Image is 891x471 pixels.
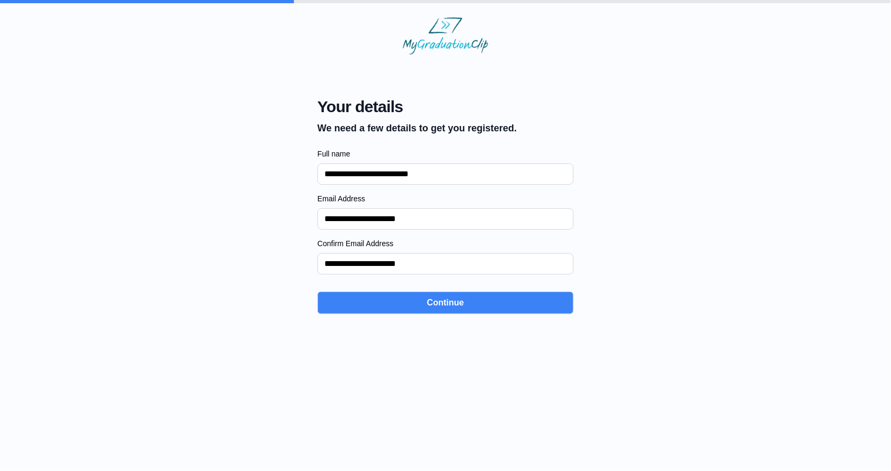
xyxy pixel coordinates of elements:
img: MyGraduationClip [403,17,488,54]
button: Continue [317,292,574,314]
label: Full name [317,148,574,159]
label: Confirm Email Address [317,238,574,249]
span: Your details [317,97,517,116]
label: Email Address [317,193,574,204]
p: We need a few details to get you registered. [317,121,517,136]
